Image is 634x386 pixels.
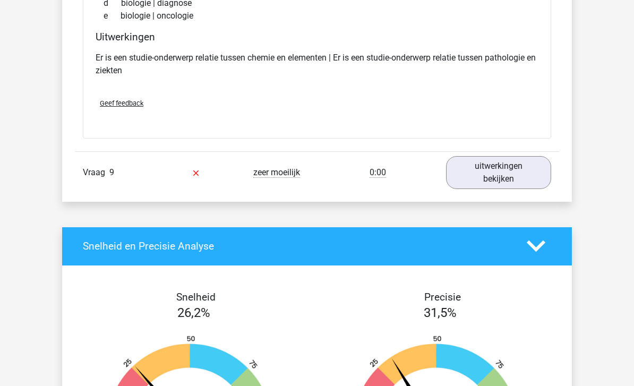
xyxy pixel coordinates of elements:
span: 31,5% [424,305,457,320]
span: e [104,10,121,22]
span: 9 [109,167,114,177]
h4: Snelheid en Precisie Analyse [83,240,511,252]
h4: Uitwerkingen [96,31,538,43]
p: Er is een studie-onderwerp relatie tussen chemie en elementen | Er is een studie-onderwerp relati... [96,52,538,77]
span: Geef feedback [100,99,143,107]
div: biologie | oncologie [96,10,538,22]
h4: Precisie [329,291,555,303]
span: 0:00 [370,167,386,178]
span: 26,2% [177,305,210,320]
span: zeer moeilijk [253,167,300,178]
span: Vraag [83,166,109,179]
a: uitwerkingen bekijken [446,156,551,189]
h4: Snelheid [83,291,309,303]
